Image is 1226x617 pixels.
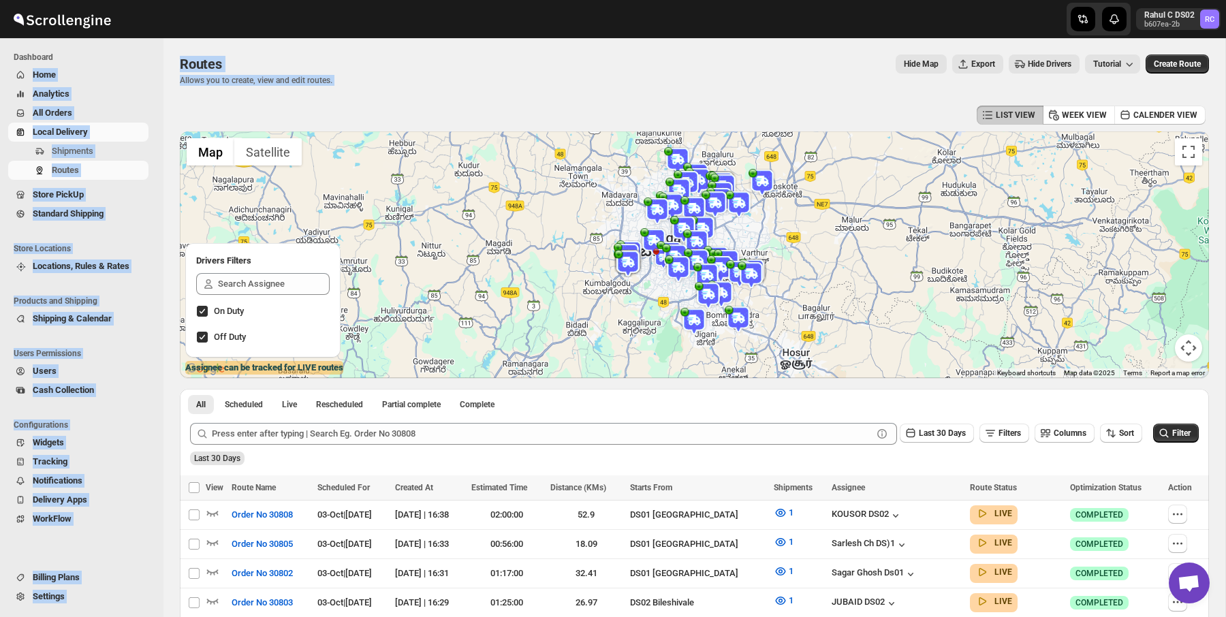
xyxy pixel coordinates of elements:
span: Estimated Time [471,483,527,492]
span: Scheduled For [317,483,370,492]
b: LIVE [994,567,1012,577]
button: Cash Collection [8,381,148,400]
h2: Drivers Filters [196,254,330,268]
button: Billing Plans [8,568,148,587]
button: Order No 30802 [223,563,301,584]
button: Sarlesh Ch DS)1 [832,538,909,552]
button: LIST VIEW [977,106,1043,125]
span: Local Delivery [33,127,88,137]
span: Create Route [1154,59,1201,69]
span: Route Status [970,483,1017,492]
button: KOUSOR DS02 [832,509,902,522]
span: Filter [1172,428,1191,438]
button: Tutorial [1085,54,1140,74]
span: Sort [1119,428,1134,438]
button: Notifications [8,471,148,490]
button: Hide Drivers [1009,54,1080,74]
button: CALENDER VIEW [1114,106,1206,125]
span: 03-Oct | [DATE] [317,597,372,607]
span: COMPLETED [1075,539,1123,550]
div: 01:17:00 [471,567,542,580]
div: 18.09 [550,537,621,551]
p: Allows you to create, view and edit routes. [180,75,332,86]
div: DS01 [GEOGRAPHIC_DATA] [630,508,766,522]
span: Shipments [774,483,813,492]
span: Users [33,366,57,376]
span: Last 30 Days [919,428,966,438]
span: Store PickUp [33,189,84,200]
button: 1 [766,502,802,524]
div: [DATE] | 16:38 [395,508,463,522]
button: Order No 30808 [223,504,301,526]
span: Shipments [52,146,93,156]
div: [DATE] | 16:33 [395,537,463,551]
div: [DATE] | 16:31 [395,567,463,580]
span: 03-Oct | [DATE] [317,539,372,549]
span: Tracking [33,456,67,466]
div: 02:00:00 [471,508,542,522]
span: Assignee [832,483,865,492]
span: Complete [460,399,494,410]
button: Last 30 Days [900,424,974,443]
span: Starts From [630,483,672,492]
span: Users Permissions [14,348,154,359]
button: 1 [766,590,802,612]
div: 52.9 [550,508,621,522]
span: Cash Collection [33,385,94,395]
button: Show street map [187,138,234,165]
span: LIST VIEW [996,110,1035,121]
input: Press enter after typing | Search Eg. Order No 30808 [212,423,873,445]
span: Order No 30803 [232,596,293,610]
span: Billing Plans [33,572,80,582]
span: Optimization Status [1070,483,1142,492]
span: Notifications [33,475,82,486]
button: Home [8,65,148,84]
button: Locations, Rules & Rates [8,257,148,276]
span: 03-Oct | [DATE] [317,509,372,520]
div: Sagar Ghosh Ds01 [832,567,917,581]
button: Toggle fullscreen view [1175,138,1202,165]
a: Terms (opens in new tab) [1123,369,1142,377]
span: Action [1168,483,1192,492]
div: 26.97 [550,596,621,610]
button: Users [8,362,148,381]
span: 1 [789,595,793,605]
span: 1 [789,537,793,547]
div: JUBAID DS02 [832,597,898,610]
button: Export [952,54,1003,74]
span: 1 [789,566,793,576]
span: Created At [395,483,433,492]
button: All Orders [8,104,148,123]
p: Rahul C DS02 [1144,10,1195,20]
span: Live [282,399,297,410]
button: 1 [766,531,802,553]
span: Off Duty [214,332,246,342]
span: Store Locations [14,243,154,254]
button: Keyboard shortcuts [997,368,1056,378]
button: Order No 30805 [223,533,301,555]
button: Columns [1035,424,1095,443]
span: CALENDER VIEW [1133,110,1197,121]
button: LIVE [975,536,1012,550]
button: Sort [1100,424,1142,443]
span: Rahul C DS02 [1200,10,1219,29]
img: ScrollEngine [11,2,113,36]
span: Routes [180,56,222,72]
button: Map action label [896,54,947,74]
div: Open chat [1169,563,1210,603]
button: Tracking [8,452,148,471]
span: Order No 30802 [232,567,293,580]
button: Filter [1153,424,1199,443]
button: 1 [766,560,802,582]
span: Hide Map [904,59,939,69]
button: Delivery Apps [8,490,148,509]
span: Hide Drivers [1028,59,1071,69]
span: View [206,483,223,492]
span: Filters [999,428,1021,438]
a: Report a map error [1150,369,1205,377]
button: Show satellite imagery [234,138,302,165]
div: DS01 [GEOGRAPHIC_DATA] [630,537,766,551]
span: All [196,399,206,410]
span: COMPLETED [1075,597,1123,608]
button: Analytics [8,84,148,104]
